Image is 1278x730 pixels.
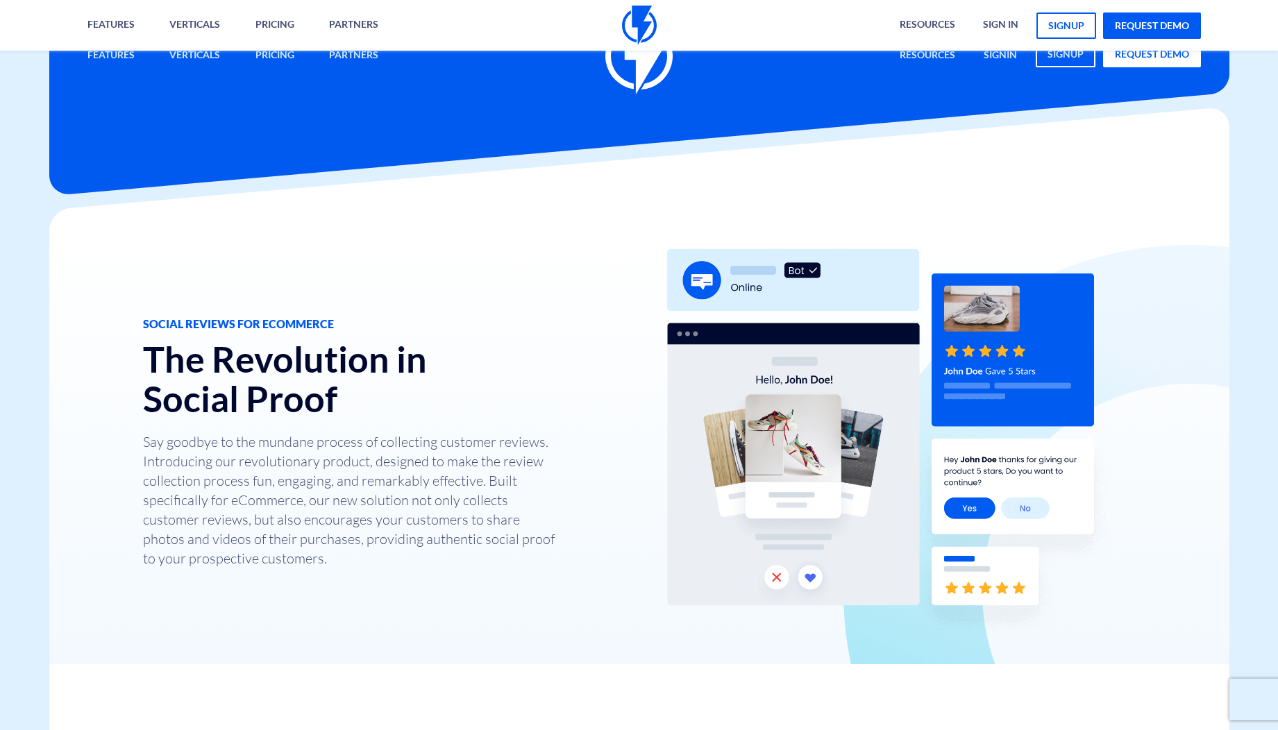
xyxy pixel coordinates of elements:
a: Resources [889,41,966,71]
p: Say goodbye to the mundane process of collecting customer reviews. Introducing our revolutionary ... [143,432,560,568]
a: signup [1036,12,1096,39]
h2: The Revolution in Social Proof [143,339,629,418]
a: signin [973,41,1027,71]
a: signup [1036,41,1095,67]
span: SOCIAL REVIEWS FOR ECOMMERCE [143,316,629,332]
a: request demo [1103,12,1201,39]
a: Verticals [159,41,230,71]
a: Features [77,41,145,71]
a: Pricing [245,41,305,71]
a: request demo [1103,41,1201,67]
a: Partners [319,41,389,71]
